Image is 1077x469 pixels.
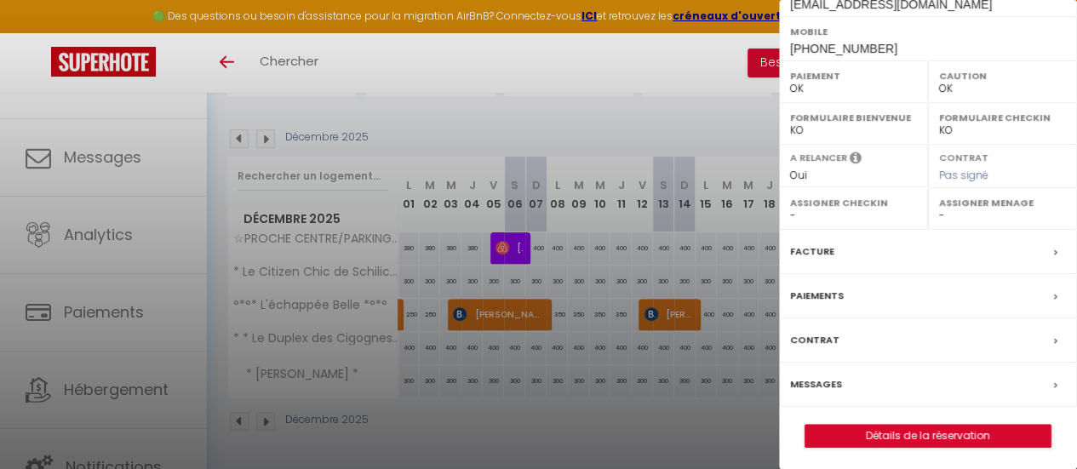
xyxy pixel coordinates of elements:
i: Sélectionner OUI si vous souhaiter envoyer les séquences de messages post-checkout [850,151,862,169]
label: Facture [790,243,834,260]
label: A relancer [790,151,847,165]
label: Formulaire Checkin [939,109,1066,126]
label: Paiements [790,287,844,305]
button: Ouvrir le widget de chat LiveChat [14,7,65,58]
label: Formulaire Bienvenue [790,109,917,126]
label: Assigner Menage [939,194,1066,211]
a: Détails de la réservation [805,425,1051,447]
label: Paiement [790,67,917,84]
span: Pas signé [939,168,988,182]
label: Assigner Checkin [790,194,917,211]
label: Contrat [790,331,839,349]
label: Messages [790,375,842,393]
button: Détails de la réservation [805,424,1051,448]
label: Caution [939,67,1066,84]
label: Contrat [939,151,988,162]
label: Mobile [790,23,1066,40]
span: [PHONE_NUMBER] [790,42,897,55]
